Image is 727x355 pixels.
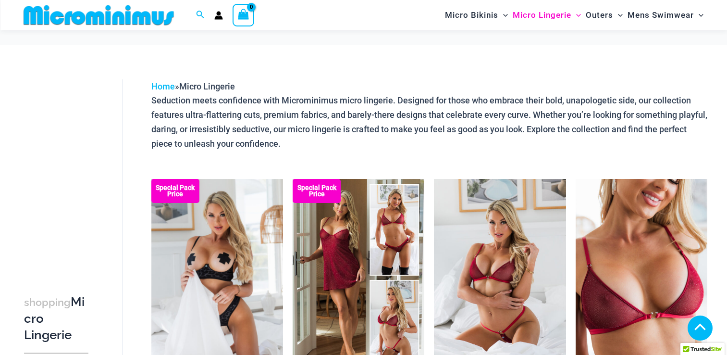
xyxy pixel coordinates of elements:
[151,185,199,197] b: Special Pack Price
[628,3,694,27] span: Mens Swimwear
[613,3,623,27] span: Menu Toggle
[571,3,581,27] span: Menu Toggle
[510,3,583,27] a: Micro LingerieMenu ToggleMenu Toggle
[583,3,625,27] a: OutersMenu ToggleMenu Toggle
[151,81,175,91] a: Home
[513,3,571,27] span: Micro Lingerie
[694,3,703,27] span: Menu Toggle
[441,1,708,29] nav: Site Navigation
[625,3,706,27] a: Mens SwimwearMenu ToggleMenu Toggle
[179,81,235,91] span: Micro Lingerie
[24,72,111,264] iframe: TrustedSite Certified
[151,81,235,91] span: »
[293,185,341,197] b: Special Pack Price
[214,11,223,20] a: Account icon link
[445,3,498,27] span: Micro Bikinis
[196,9,205,21] a: Search icon link
[24,294,88,343] h3: Micro Lingerie
[586,3,613,27] span: Outers
[20,4,178,26] img: MM SHOP LOGO FLAT
[233,4,255,26] a: View Shopping Cart, empty
[24,296,71,308] span: shopping
[443,3,510,27] a: Micro BikinisMenu ToggleMenu Toggle
[151,93,707,151] p: Seduction meets confidence with Microminimus micro lingerie. Designed for those who embrace their...
[498,3,508,27] span: Menu Toggle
